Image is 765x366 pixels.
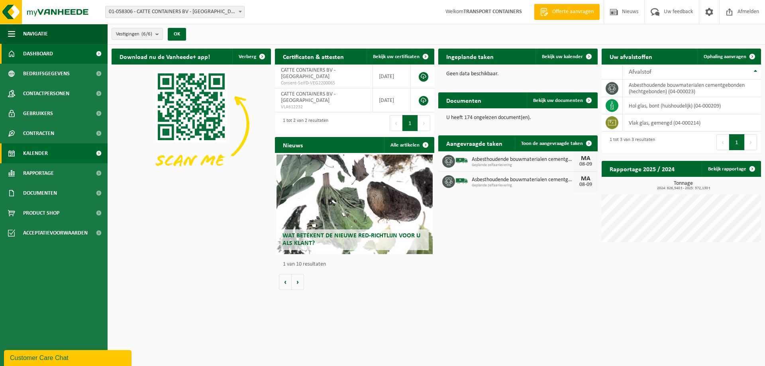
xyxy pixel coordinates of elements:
[373,54,420,59] span: Bekijk uw certificaten
[542,54,583,59] span: Bekijk uw kalender
[239,54,256,59] span: Verberg
[602,161,683,176] h2: Rapportage 2025 / 2024
[23,84,69,104] span: Contactpersonen
[283,262,430,267] p: 1 van 10 resultaten
[275,49,352,64] h2: Certificaten & attesten
[112,65,271,184] img: Download de VHEPlus App
[602,49,660,64] h2: Uw afvalstoffen
[623,97,761,114] td: hol glas, bont (huishoudelijk) (04-000209)
[704,54,746,59] span: Ophaling aanvragen
[23,183,57,203] span: Documenten
[282,233,420,247] span: Wat betekent de nieuwe RED-richtlijn voor u als klant?
[168,28,186,41] button: OK
[534,4,600,20] a: Offerte aanvragen
[745,134,757,150] button: Next
[106,6,244,18] span: 01-058306 - CATTE CONTAINERS BV - OUDENAARDE
[446,115,590,121] p: U heeft 174 ongelezen document(en).
[472,163,574,168] span: Geplande zelfaanlevering
[23,24,48,44] span: Navigatie
[606,186,761,190] span: 2024: 626,540 t - 2025: 372,130 t
[578,176,594,182] div: MA
[292,274,304,290] button: Volgende
[535,49,597,65] a: Bekijk uw kalender
[116,28,152,40] span: Vestigingen
[578,182,594,188] div: 08-09
[438,92,489,108] h2: Documenten
[606,181,761,190] h3: Tonnage
[697,49,760,65] a: Ophaling aanvragen
[623,114,761,131] td: vlak glas, gemengd (04-000214)
[23,64,70,84] span: Bedrijfsgegevens
[578,155,594,162] div: MA
[279,274,292,290] button: Vorige
[455,174,469,188] img: BL-SO-LV
[112,49,218,64] h2: Download nu de Vanheede+ app!
[550,8,596,16] span: Offerte aanvragen
[23,44,53,64] span: Dashboard
[23,223,88,243] span: Acceptatievoorwaarden
[4,348,133,366] iframe: chat widget
[527,92,597,108] a: Bekijk uw documenten
[281,80,367,86] span: Consent-SelfD-VEG2200065
[533,98,583,103] span: Bekijk uw documenten
[23,163,54,183] span: Rapportage
[729,134,745,150] button: 1
[277,155,433,254] a: Wat betekent de nieuwe RED-richtlijn voor u als klant?
[629,69,651,75] span: Afvalstof
[275,137,311,153] h2: Nieuws
[384,137,433,153] a: Alle artikelen
[515,135,597,151] a: Toon de aangevraagde taken
[281,91,335,104] span: CATTE CONTAINERS BV - [GEOGRAPHIC_DATA]
[367,49,433,65] a: Bekijk uw certificaten
[472,183,574,188] span: Geplande zelfaanlevering
[446,71,590,77] p: Geen data beschikbaar.
[232,49,270,65] button: Verberg
[578,162,594,167] div: 08-09
[373,88,411,112] td: [DATE]
[390,115,402,131] button: Previous
[23,104,53,123] span: Gebruikers
[23,143,48,163] span: Kalender
[702,161,760,177] a: Bekijk rapportage
[23,203,59,223] span: Product Shop
[279,114,328,132] div: 1 tot 2 van 2 resultaten
[463,9,522,15] strong: TRANSPORT CONTAINERS
[716,134,729,150] button: Previous
[438,135,510,151] h2: Aangevraagde taken
[472,177,574,183] span: Asbesthoudende bouwmaterialen cementgebonden (hechtgebonden)
[438,49,502,64] h2: Ingeplande taken
[623,80,761,97] td: asbesthoudende bouwmaterialen cementgebonden (hechtgebonden) (04-000023)
[521,141,583,146] span: Toon de aangevraagde taken
[105,6,245,18] span: 01-058306 - CATTE CONTAINERS BV - OUDENAARDE
[402,115,418,131] button: 1
[23,123,54,143] span: Contracten
[112,28,163,40] button: Vestigingen(6/6)
[455,154,469,167] img: BL-SO-LV
[418,115,430,131] button: Next
[281,67,335,80] span: CATTE CONTAINERS BV - [GEOGRAPHIC_DATA]
[472,157,574,163] span: Asbesthoudende bouwmaterialen cementgebonden (hechtgebonden)
[373,65,411,88] td: [DATE]
[281,104,367,110] span: VLA612232
[606,133,655,151] div: 1 tot 3 van 3 resultaten
[141,31,152,37] count: (6/6)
